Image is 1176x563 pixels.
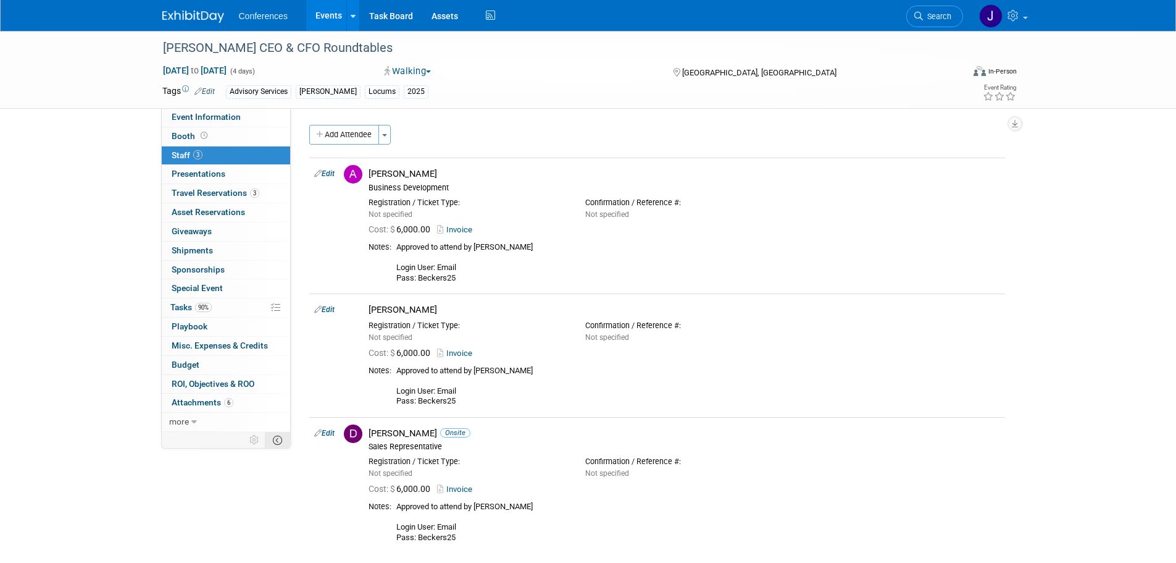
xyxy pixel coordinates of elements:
[162,146,290,165] a: Staff3
[369,366,391,376] div: Notes:
[369,442,1000,452] div: Sales Representative
[682,68,836,77] span: [GEOGRAPHIC_DATA], [GEOGRAPHIC_DATA]
[380,65,436,78] button: Walking
[162,11,224,23] img: ExhibitDay
[369,348,435,358] span: 6,000.00
[369,484,435,494] span: 6,000.00
[193,150,202,159] span: 3
[162,165,290,184] a: Presentations
[226,85,291,98] div: Advisory Services
[162,222,290,241] a: Giveaways
[162,85,215,99] td: Tags
[314,169,335,178] a: Edit
[974,66,986,76] img: Format-Inperson.png
[162,65,227,76] span: [DATE] [DATE]
[172,188,259,198] span: Travel Reservations
[224,398,233,407] span: 6
[162,279,290,298] a: Special Event
[172,150,202,160] span: Staff
[162,375,290,394] a: ROI, Objectives & ROO
[172,283,223,293] span: Special Event
[396,242,1000,283] div: Approved to attend by [PERSON_NAME] Login User: Email Pass: Beckers25
[396,502,1000,543] div: Approved to attend by [PERSON_NAME] Login User: Email Pass: Beckers25
[162,242,290,260] a: Shipments
[437,485,477,494] a: Invoice
[988,67,1017,76] div: In-Person
[369,428,1000,439] div: [PERSON_NAME]
[162,108,290,127] a: Event Information
[983,85,1016,91] div: Event Rating
[162,298,290,317] a: Tasks90%
[198,131,210,140] span: Booth not reserved yet
[365,85,399,98] div: Locums
[162,184,290,203] a: Travel Reservations3
[369,168,1000,180] div: [PERSON_NAME]
[369,457,567,467] div: Registration / Ticket Type:
[369,224,396,234] span: Cost: $
[265,432,290,448] td: Toggle Event Tabs
[162,127,290,146] a: Booth
[585,198,783,208] div: Confirmation / Reference #:
[229,67,255,75] span: (4 days)
[172,131,210,141] span: Booth
[172,245,213,255] span: Shipments
[344,165,362,184] img: A.jpg
[309,125,379,145] button: Add Attendee
[369,321,567,331] div: Registration / Ticket Type:
[172,207,245,217] span: Asset Reservations
[189,66,201,75] span: to
[369,469,412,478] span: Not specified
[172,360,199,370] span: Budget
[172,379,254,389] span: ROI, Objectives & ROO
[250,188,259,198] span: 3
[369,242,391,252] div: Notes:
[296,85,361,98] div: [PERSON_NAME]
[369,484,396,494] span: Cost: $
[194,87,215,96] a: Edit
[170,302,212,312] span: Tasks
[239,11,288,21] span: Conferences
[172,265,225,274] span: Sponsorships
[344,425,362,443] img: D.jpg
[396,366,1000,407] div: Approved to attend by [PERSON_NAME] Login User: Email Pass: Beckers25
[437,349,477,358] a: Invoice
[162,261,290,279] a: Sponsorships
[906,6,963,27] a: Search
[369,210,412,219] span: Not specified
[169,417,189,426] span: more
[172,169,225,179] span: Presentations
[314,305,335,314] a: Edit
[172,226,212,236] span: Giveaways
[162,203,290,222] a: Asset Reservations
[369,304,1000,316] div: [PERSON_NAME]
[244,432,265,448] td: Personalize Event Tab Strip
[585,469,629,478] span: Not specified
[369,183,1000,193] div: Business Development
[585,333,629,342] span: Not specified
[369,502,391,512] div: Notes:
[923,12,951,21] span: Search
[162,394,290,412] a: Attachments6
[437,225,477,234] a: Invoice
[195,303,212,312] span: 90%
[369,224,435,234] span: 6,000.00
[172,112,241,122] span: Event Information
[162,413,290,431] a: more
[172,341,268,350] span: Misc. Expenses & Credits
[314,429,335,438] a: Edit
[979,4,1003,28] img: Jenny Clavero
[585,457,783,467] div: Confirmation / Reference #:
[369,333,412,342] span: Not specified
[369,198,567,208] div: Registration / Ticket Type:
[585,210,629,219] span: Not specified
[440,428,470,438] span: Onsite
[585,321,783,331] div: Confirmation / Reference #:
[404,85,428,98] div: 2025
[162,337,290,355] a: Misc. Expenses & Credits
[162,318,290,336] a: Playbook
[162,356,290,375] a: Budget
[172,397,233,407] span: Attachments
[369,348,396,358] span: Cost: $
[890,64,1017,83] div: Event Format
[159,37,945,59] div: [PERSON_NAME] CEO & CFO Roundtables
